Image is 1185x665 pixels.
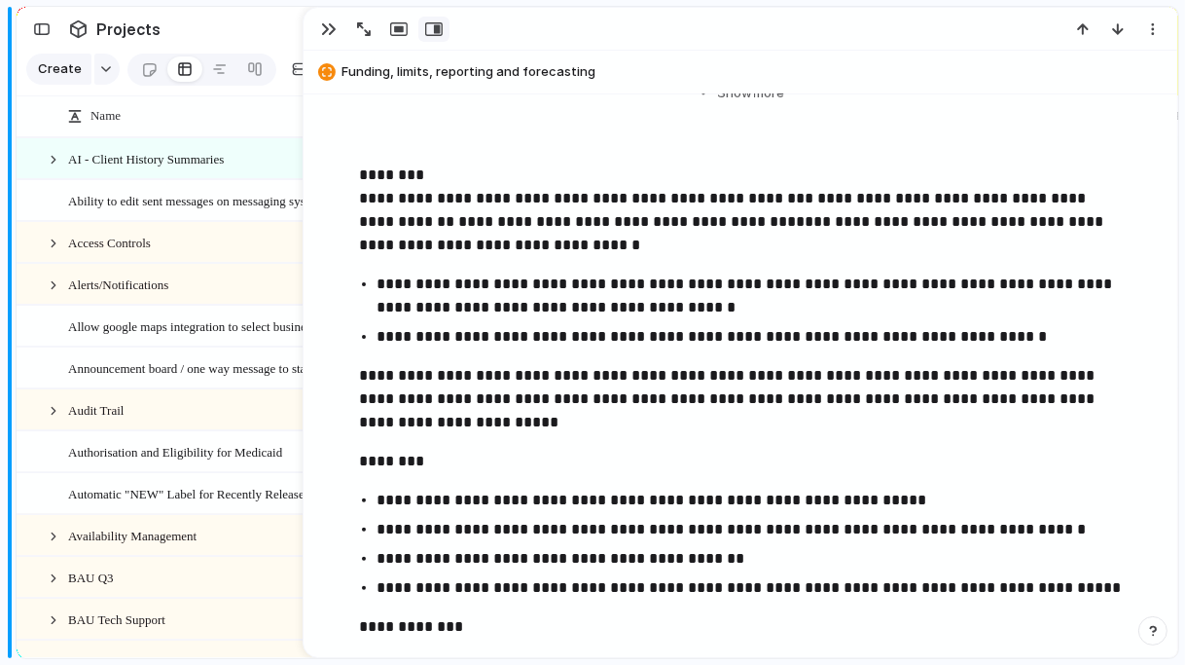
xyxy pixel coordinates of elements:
span: Announcement board / one way message to staff in messaging [68,356,383,379]
span: Audit Trail [68,398,124,421]
button: Funding, limits, reporting and forecasting [312,56,1168,88]
span: BAU Q3 [68,566,114,588]
span: Name [90,106,121,126]
span: AI - Client History Summaries [68,147,224,169]
span: Projects [92,12,164,47]
span: Create [38,59,82,79]
button: Fields [284,54,358,85]
span: Authorisation and Eligibility for Medicaid [68,440,282,462]
span: Automatic "NEW" Label for Recently Released Features [68,482,357,504]
span: Availability Management [68,524,197,546]
span: BAU Tech Support [68,608,165,630]
span: Access Controls [68,231,151,253]
span: Allow google maps integration to select businesses/park names/location names [68,314,468,337]
span: Alerts/Notifications [68,273,168,295]
span: Funding, limits, reporting and forecasting [341,62,1168,82]
span: Ability to edit sent messages on messaging system [68,189,324,211]
button: Create [26,54,91,85]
